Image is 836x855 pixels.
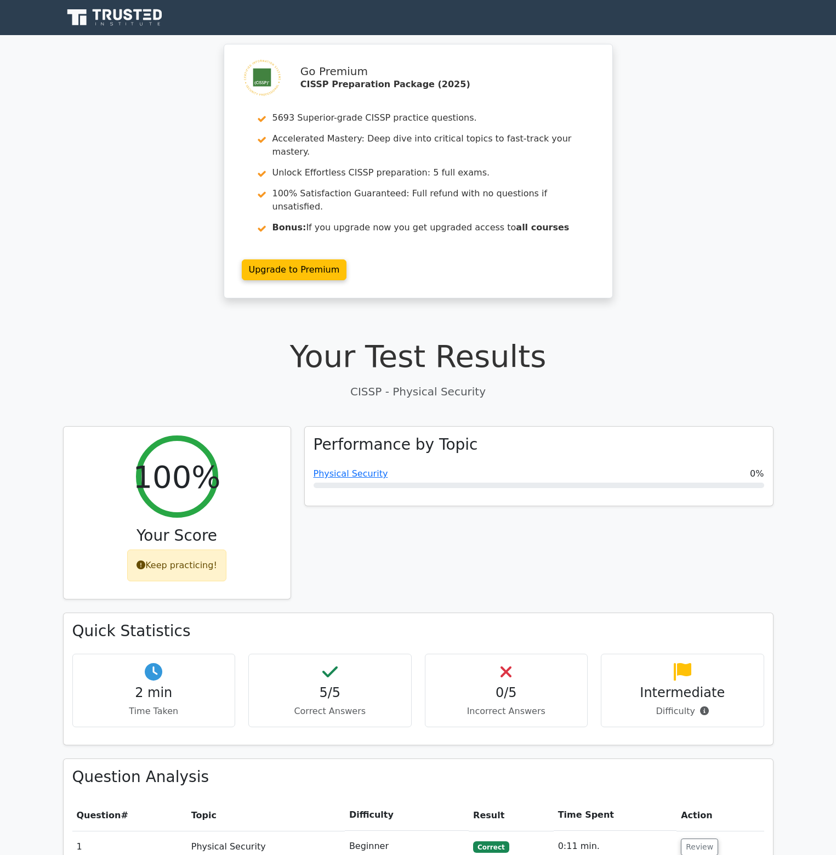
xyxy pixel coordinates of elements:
h3: Your Score [72,526,282,545]
h3: Quick Statistics [72,622,764,641]
th: Difficulty [345,800,469,831]
h3: Performance by Topic [314,435,478,454]
th: Result [469,800,554,831]
h3: Question Analysis [72,768,764,786]
p: CISSP - Physical Security [63,383,774,400]
span: 0% [750,467,764,480]
p: Difficulty [610,705,755,718]
th: Topic [187,800,345,831]
h4: 5/5 [258,685,402,701]
p: Time Taken [82,705,226,718]
p: Incorrect Answers [434,705,579,718]
th: Time Spent [554,800,677,831]
a: Upgrade to Premium [242,259,347,280]
h2: 100% [133,458,220,495]
h4: Intermediate [610,685,755,701]
span: Correct [473,841,509,852]
th: Action [676,800,764,831]
span: Question [77,810,121,820]
h1: Your Test Results [63,338,774,375]
th: # [72,800,187,831]
h4: 0/5 [434,685,579,701]
div: Keep practicing! [127,550,226,581]
p: Correct Answers [258,705,402,718]
h4: 2 min [82,685,226,701]
a: Physical Security [314,468,388,479]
